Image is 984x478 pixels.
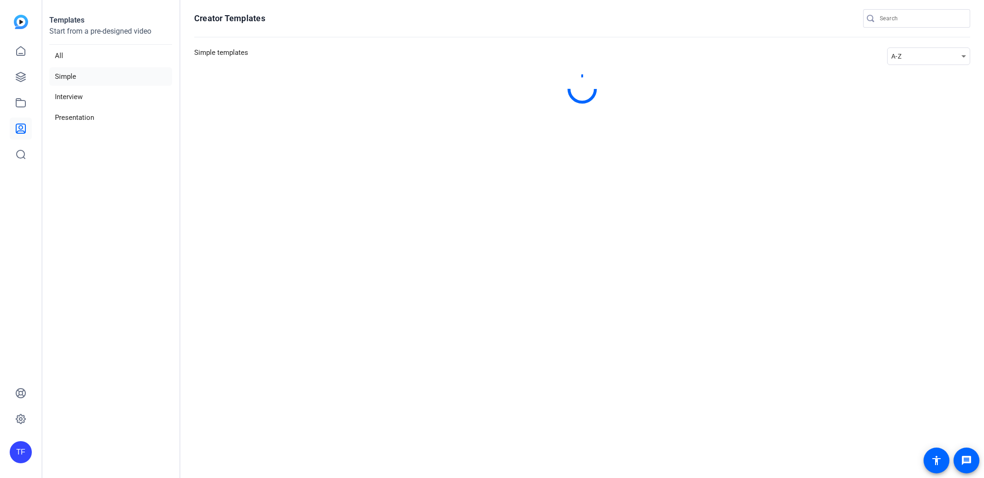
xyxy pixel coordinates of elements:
[961,455,972,466] mat-icon: message
[10,441,32,463] div: TF
[49,47,172,65] li: All
[931,455,942,466] mat-icon: accessibility
[49,16,84,24] strong: Templates
[194,47,248,65] h3: Simple templates
[14,15,28,29] img: blue-gradient.svg
[49,67,172,86] li: Simple
[891,53,901,60] span: A-Z
[49,88,172,106] li: Interview
[194,13,265,24] h1: Creator Templates
[49,26,172,45] p: Start from a pre-designed video
[49,108,172,127] li: Presentation
[880,13,963,24] input: Search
